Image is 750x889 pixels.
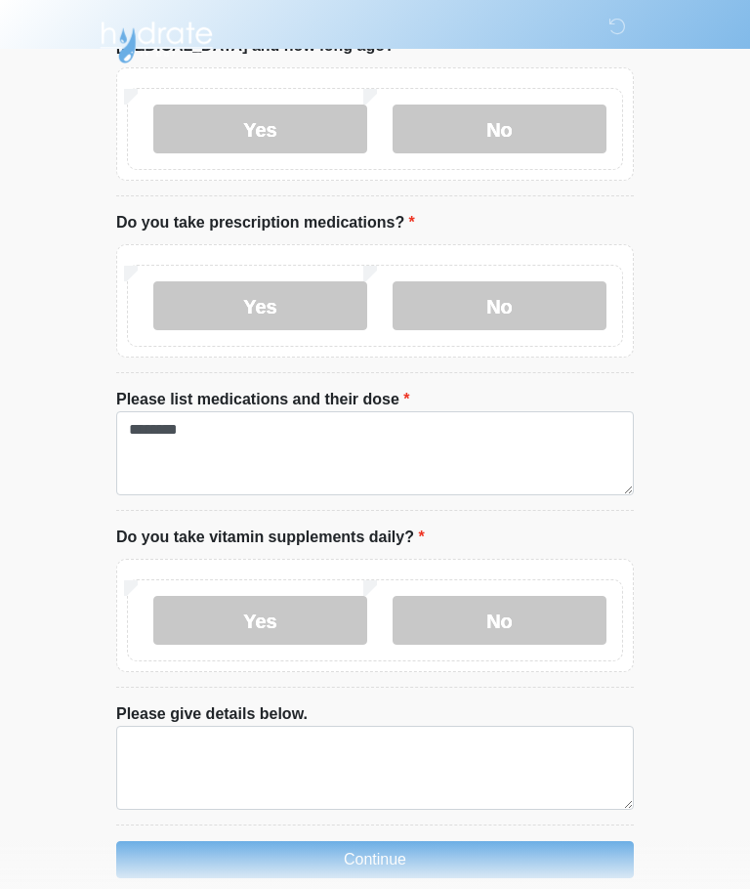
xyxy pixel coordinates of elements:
label: No [393,596,606,645]
label: Do you take vitamin supplements daily? [116,526,425,549]
label: Yes [153,105,367,153]
label: Yes [153,281,367,330]
label: Do you take prescription medications? [116,211,415,234]
button: Continue [116,841,634,878]
label: Please give details below. [116,702,308,726]
label: Please list medications and their dose [116,388,410,411]
label: No [393,281,606,330]
img: Hydrate IV Bar - Arcadia Logo [97,15,216,64]
label: Yes [153,596,367,645]
label: No [393,105,606,153]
